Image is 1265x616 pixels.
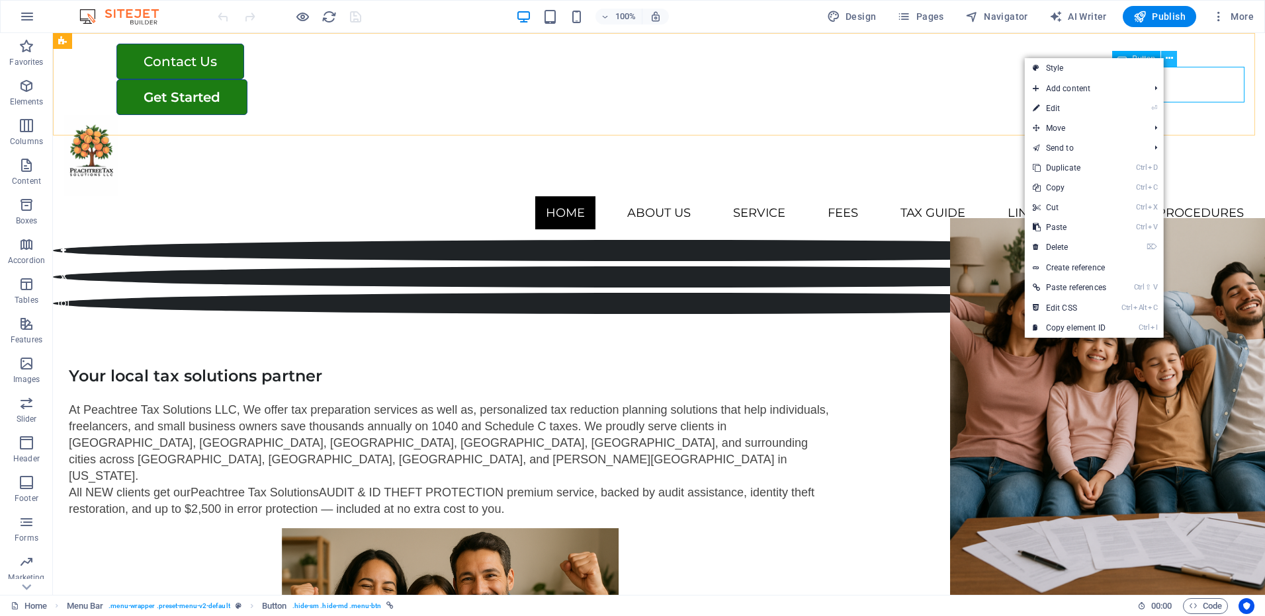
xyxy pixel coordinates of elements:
[1025,79,1144,98] span: Add content
[1049,10,1107,23] span: AI Writer
[827,10,877,23] span: Design
[1133,10,1186,23] span: Publish
[650,11,662,22] i: On resize automatically adjust zoom level to fit chosen device.
[8,255,45,266] p: Accordion
[1136,203,1147,212] i: Ctrl
[17,414,37,424] p: Slider
[11,598,47,614] a: Click to cancel selection. Double-click to open Pages
[67,598,104,614] span: Click to select. Double-click to edit
[1025,138,1144,158] a: Send to
[76,9,175,24] img: Editor Logo
[1025,217,1114,237] a: CtrlVPaste
[294,9,310,24] button: Click here to leave preview mode and continue editing
[386,602,394,609] i: This element is linked
[1207,6,1259,27] button: More
[1148,203,1157,212] i: X
[1160,601,1162,611] span: :
[1148,303,1157,312] i: C
[892,6,949,27] button: Pages
[8,572,44,583] p: Marketing
[1123,6,1196,27] button: Publish
[1025,58,1164,78] a: Style
[1239,598,1254,614] button: Usercentrics
[1136,183,1147,192] i: Ctrl
[13,453,40,464] p: Header
[1134,283,1145,291] i: Ctrl
[12,176,41,186] p: Content
[1132,55,1155,63] span: Button
[10,96,44,107] p: Elements
[1025,237,1114,257] a: ⌦Delete
[1212,10,1254,23] span: More
[822,6,882,27] div: Design (Ctrl+Alt+Y)
[1139,323,1149,332] i: Ctrl
[11,334,42,345] p: Features
[1137,598,1172,614] h6: Session time
[15,533,38,543] p: Forms
[1148,183,1157,192] i: C
[1025,98,1114,118] a: ⏎Edit
[965,10,1028,23] span: Navigator
[1189,598,1222,614] span: Code
[13,374,40,385] p: Images
[67,598,394,614] nav: breadcrumb
[1025,118,1144,138] span: Move
[1025,278,1114,297] a: Ctrl⇧VPaste references
[1147,243,1157,251] i: ⌦
[1025,318,1114,338] a: CtrlICopy element ID
[1136,223,1147,231] i: Ctrl
[1148,223,1157,231] i: V
[897,10,943,23] span: Pages
[1151,104,1157,112] i: ⏎
[1148,163,1157,172] i: D
[960,6,1033,27] button: Navigator
[10,136,43,147] p: Columns
[822,6,882,27] button: Design
[1153,283,1157,291] i: V
[1151,598,1172,614] span: 00 00
[1136,163,1147,172] i: Ctrl
[1145,283,1151,291] i: ⇧
[262,598,287,614] span: Click to select. Double-click to edit
[1044,6,1112,27] button: AI Writer
[1025,178,1114,198] a: CtrlCCopy
[1183,598,1228,614] button: Code
[15,295,38,305] p: Tables
[1151,323,1157,332] i: I
[1025,298,1114,318] a: CtrlAltCEdit CSS
[16,215,38,226] p: Boxes
[322,9,337,24] i: Reload page
[1025,258,1164,278] a: Create reference
[615,9,636,24] h6: 100%
[321,9,337,24] button: reload
[109,598,230,614] span: . menu-wrapper .preset-menu-v2-default
[1133,303,1147,312] i: Alt
[15,493,38,504] p: Footer
[1025,198,1114,217] a: CtrlXCut
[9,57,43,67] p: Favorites
[292,598,382,614] span: . hide-sm .hide-md .menu-btn
[1121,303,1132,312] i: Ctrl
[236,602,241,609] i: This element is a customizable preset
[1025,158,1114,178] a: CtrlDDuplicate
[595,9,642,24] button: 100%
